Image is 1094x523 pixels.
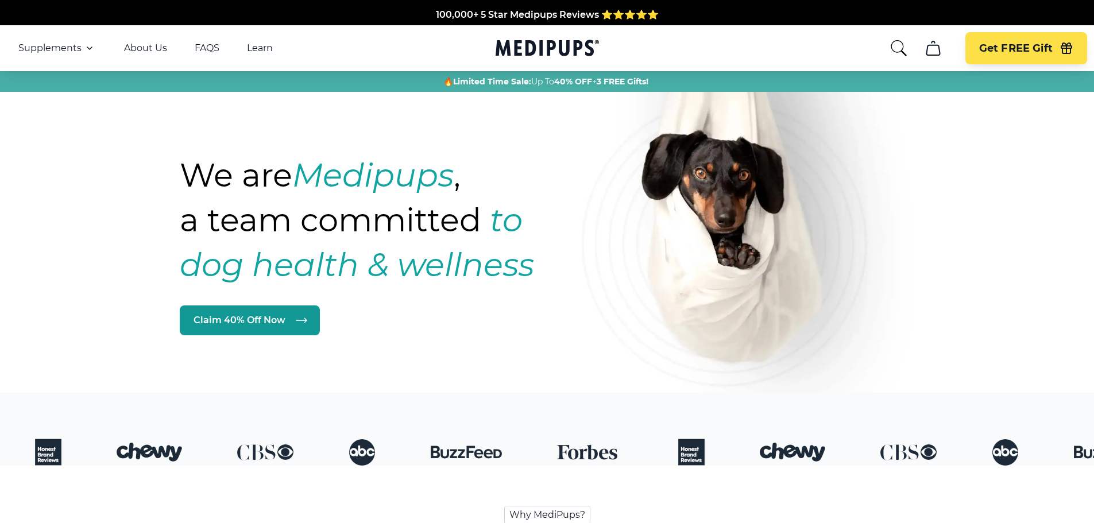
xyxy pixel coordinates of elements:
[195,42,219,54] a: FAQS
[443,76,648,87] span: 🔥 Up To +
[180,305,320,335] a: Claim 40% Off Now
[180,153,600,287] h1: We are , a team committed
[18,41,96,55] button: Supplements
[890,39,908,57] button: search
[247,42,273,54] a: Learn
[124,42,167,54] a: About Us
[436,9,659,20] span: 100,000+ 5 Star Medipups Reviews ⭐️⭐️⭐️⭐️⭐️
[582,16,926,437] img: Natural dog supplements for joint and coat health
[965,32,1087,64] button: Get FREE Gift
[919,34,947,62] button: cart
[979,42,1053,55] span: Get FREE Gift
[18,42,82,54] span: Supplements
[496,37,599,61] a: Medipups
[292,156,454,195] strong: Medipups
